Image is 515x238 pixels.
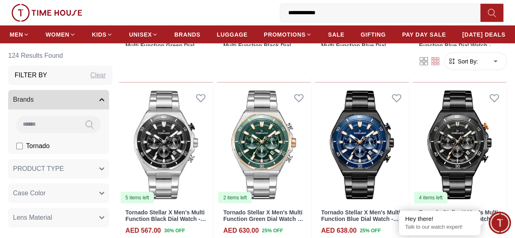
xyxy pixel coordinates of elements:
[8,183,109,203] button: Case Color
[223,225,259,235] h4: AED 630.00
[92,30,107,38] span: KIDS
[217,85,311,204] a: Tornado Stellar X Men's Multi Function Green Dial Watch - T24104-KBSHK2 items left
[217,27,248,41] a: LUGGAGE
[92,27,113,41] a: KIDS
[13,188,46,198] span: Case Color
[125,225,161,235] h4: AED 567.00
[361,30,386,38] span: GIFTING
[8,159,109,178] button: PRODUCT TYPE
[414,192,447,203] div: 4 items left
[462,27,505,41] a: [DATE] DEALS
[8,207,109,227] button: Lens Material
[10,30,23,38] span: MEN
[315,85,409,204] img: Tornado Stellar X Men's Multi Function Blue Dial Watch - T24104-BBBN
[223,209,303,229] a: Tornado Stellar X Men's Multi Function Green Dial Watch - T24104-KBSHK
[26,141,50,151] span: Tornado
[448,57,478,65] button: Sort By:
[125,209,206,229] a: Tornado Stellar X Men's Multi Function Black Dial Watch - T24104-SBSB
[90,70,106,80] div: Clear
[321,225,357,235] h4: AED 638.00
[462,30,505,38] span: [DATE] DEALS
[264,27,312,41] a: PROMOTIONS
[264,30,306,38] span: PROMOTIONS
[321,209,400,229] a: Tornado Stellar X Men's Multi Function Blue Dial Watch - T24104-BBBN
[15,70,47,80] h3: Filter By
[10,27,29,41] a: MEN
[11,4,82,22] img: ...
[46,27,76,41] a: WOMEN
[361,27,386,41] a: GIFTING
[328,30,344,38] span: SALE
[419,209,500,229] a: Tornado Stellar X Men's Multi Function Black Dial Watch - T24104-BBBB
[412,85,506,204] img: Tornado Stellar X Men's Multi Function Black Dial Watch - T24104-BBBB
[129,27,158,41] a: UNISEX
[217,85,311,204] img: Tornado Stellar X Men's Multi Function Green Dial Watch - T24104-KBSHK
[13,94,34,104] span: Brands
[164,227,185,234] span: 30 % OFF
[119,85,213,204] a: Tornado Stellar X Men's Multi Function Black Dial Watch - T24104-SBSB5 items left
[217,30,248,38] span: LUGGAGE
[456,57,478,65] span: Sort By:
[174,27,200,41] a: BRANDS
[489,212,511,234] div: Chat Widget
[328,27,344,41] a: SALE
[360,227,381,234] span: 25 % OFF
[405,215,474,223] div: Hey there!
[218,192,252,203] div: 2 items left
[119,85,213,204] img: Tornado Stellar X Men's Multi Function Black Dial Watch - T24104-SBSB
[405,224,474,231] p: Talk to our watch expert!
[412,85,506,204] a: Tornado Stellar X Men's Multi Function Black Dial Watch - T24104-BBBB4 items left
[402,30,446,38] span: PAY DAY SALE
[46,30,70,38] span: WOMEN
[121,192,154,203] div: 5 items left
[13,164,64,173] span: PRODUCT TYPE
[16,142,23,149] input: Tornado
[8,46,112,65] h6: 124 Results Found
[174,30,200,38] span: BRANDS
[8,90,109,109] button: Brands
[129,30,152,38] span: UNISEX
[13,212,52,222] span: Lens Material
[402,27,446,41] a: PAY DAY SALE
[262,227,283,234] span: 25 % OFF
